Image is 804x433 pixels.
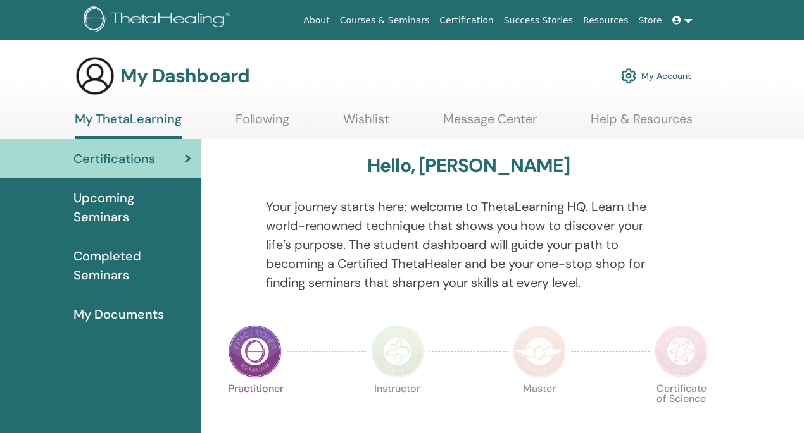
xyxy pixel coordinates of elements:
img: logo.png [84,6,235,35]
a: Help & Resources [591,111,693,136]
a: My ThetaLearning [75,111,182,139]
a: Following [236,111,289,136]
a: Certification [434,9,498,32]
img: Certificate of Science [655,325,708,378]
span: Completed Seminars [73,247,191,284]
p: Your journey starts here; welcome to ThetaLearning HQ. Learn the world-renowned technique that sh... [266,197,670,292]
h3: Hello, [PERSON_NAME] [367,154,570,177]
a: Success Stories [499,9,578,32]
img: Master [513,325,566,378]
span: Certifications [73,149,155,168]
img: Practitioner [229,325,282,378]
a: Resources [578,9,634,32]
img: Instructor [371,325,424,378]
span: My Documents [73,305,164,324]
a: My Account [621,62,691,90]
a: Wishlist [343,111,389,136]
span: Upcoming Seminars [73,188,191,226]
h3: My Dashboard [120,64,249,87]
a: About [298,9,334,32]
a: Message Center [443,111,537,136]
a: Store [634,9,667,32]
img: generic-user-icon.jpg [75,56,115,96]
img: cog.svg [621,65,636,87]
a: Courses & Seminars [335,9,435,32]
